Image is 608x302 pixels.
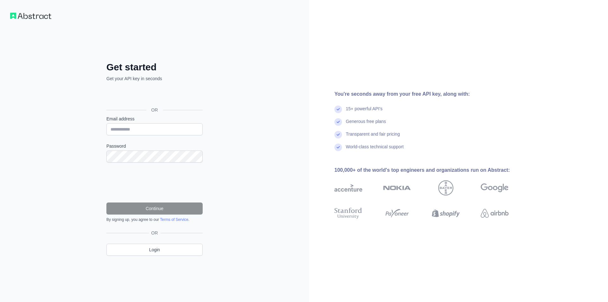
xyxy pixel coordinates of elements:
[106,75,203,82] p: Get your API key in seconds
[432,206,460,220] img: shopify
[334,131,342,138] img: check mark
[334,144,342,151] img: check mark
[334,166,529,174] div: 100,000+ of the world's top engineers and organizations run on Abstract:
[334,180,362,196] img: accenture
[383,180,411,196] img: nokia
[334,206,362,220] img: stanford university
[334,118,342,126] img: check mark
[346,106,383,118] div: 15+ powerful API's
[106,61,203,73] h2: Get started
[481,180,509,196] img: google
[481,206,509,220] img: airbnb
[160,217,188,222] a: Terms of Service
[383,206,411,220] img: payoneer
[346,144,404,156] div: World-class technical support
[334,90,529,98] div: You're seconds away from your free API key, along with:
[346,131,400,144] div: Transparent and fair pricing
[106,217,203,222] div: By signing up, you agree to our .
[106,170,203,195] iframe: reCAPTCHA
[106,143,203,149] label: Password
[438,180,453,196] img: bayer
[334,106,342,113] img: check mark
[106,116,203,122] label: Email address
[346,118,386,131] div: Generous free plans
[149,230,161,236] span: OR
[106,202,203,215] button: Continue
[103,89,205,103] iframe: Sign in with Google Button
[10,13,51,19] img: Workflow
[106,244,203,256] a: Login
[146,107,163,113] span: OR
